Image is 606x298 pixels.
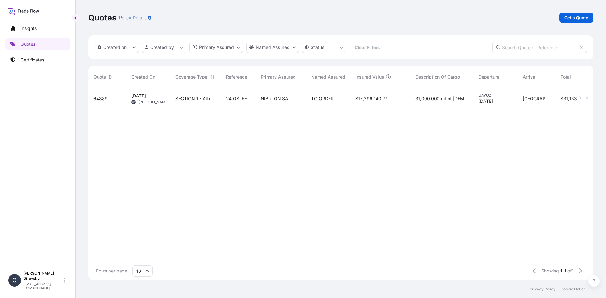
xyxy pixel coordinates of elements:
[93,96,108,102] span: 64889
[311,44,324,50] p: Status
[189,42,243,53] button: distributor Filter options
[579,97,582,99] span: 05
[415,96,468,102] span: 31,000.000 mt of [DEMOGRAPHIC_DATA] “00” RAPESEED, SUSTAINABLE, IN BULK. The insured value — 102%...
[132,99,135,105] span: OB
[559,13,593,23] a: Get a Quote
[23,282,62,290] p: [EMAIL_ADDRESS][DOMAIN_NAME]
[415,74,460,80] span: Description Of Cargo
[372,96,374,101] span: ,
[150,44,174,50] p: Created by
[363,96,364,101] span: ,
[138,100,169,105] span: [PERSON_NAME]
[21,41,35,47] p: Quotes
[88,13,116,23] p: Quotes
[96,268,127,274] span: Rows per page
[569,96,577,101] span: 133
[478,98,493,104] span: [DATE]
[103,44,127,50] p: Created on
[564,15,588,21] p: Get a Quote
[131,74,155,80] span: Created On
[261,74,296,80] span: Primary Assured
[226,96,251,102] span: 24 OSLEEN 25/013
[492,42,587,53] input: Search Quote or Reference...
[23,271,62,281] p: [PERSON_NAME] Biliavskyi
[199,44,234,50] p: Primary Assured
[478,93,513,98] span: UAYUZ
[302,42,346,53] button: certificateStatus Filter options
[530,287,555,292] a: Privacy Policy
[523,96,550,102] span: [GEOGRAPHIC_DATA]
[561,96,563,101] span: $
[256,44,290,50] p: Named Assured
[226,74,247,80] span: Reference
[563,96,568,101] span: 31
[568,96,569,101] span: ,
[541,268,559,274] span: Showing
[21,57,44,63] p: Certificates
[383,97,387,99] span: 00
[561,287,586,292] a: Cookie Notice
[358,96,363,101] span: 17
[12,277,17,283] span: O
[577,97,578,99] span: .
[311,74,345,80] span: Named Assured
[209,73,216,81] button: Sort
[355,44,380,50] p: Clear Filters
[246,42,299,53] button: cargoOwner Filter options
[175,96,216,102] span: SECTION 1 - All risks INC GOT + WSRCC after Bosphorus Strait EX Red sea
[561,74,571,80] span: Total
[5,38,70,50] a: Quotes
[5,22,70,35] a: Insights
[349,42,385,52] button: Clear Filters
[355,96,358,101] span: $
[131,93,146,99] span: [DATE]
[311,96,334,102] span: TO ORDER
[355,74,384,80] span: Insured Value
[261,96,288,102] span: NIBULON SA
[175,74,207,80] span: Coverage Type
[21,25,37,32] p: Insights
[93,74,112,80] span: Quote ID
[364,96,372,101] span: 296
[478,74,499,80] span: Departure
[5,54,70,66] a: Certificates
[560,268,566,274] span: 1-1
[119,15,146,21] p: Policy Details
[142,42,186,53] button: createdBy Filter options
[374,96,381,101] span: 140
[567,268,573,274] span: of 1
[95,42,139,53] button: createdOn Filter options
[523,74,537,80] span: Arrival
